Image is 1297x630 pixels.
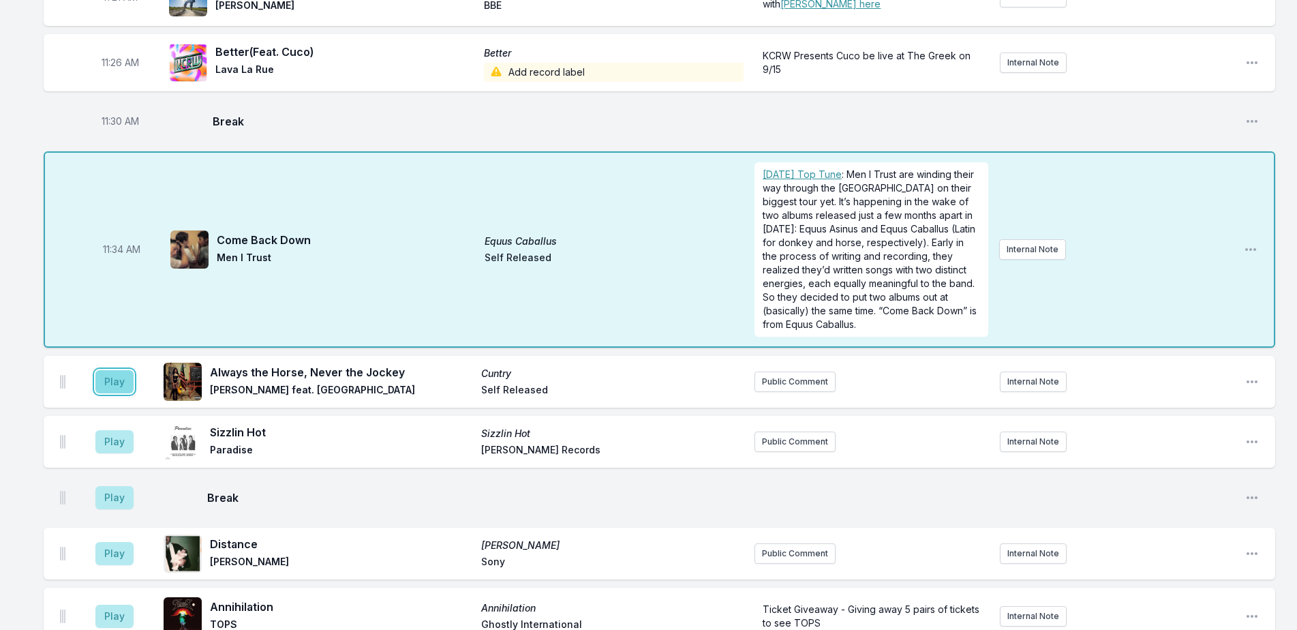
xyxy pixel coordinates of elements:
button: Internal Note [1000,543,1067,564]
span: Timestamp [103,243,140,256]
button: Public Comment [754,432,836,452]
button: Internal Note [1000,52,1067,73]
button: Open playlist item options [1245,547,1259,560]
button: Internal Note [999,239,1066,260]
span: : Men I Trust are winding their way through the [GEOGRAPHIC_DATA] on their biggest tour yet. It’s... [763,168,979,330]
img: Drag Handle [60,435,65,449]
span: [PERSON_NAME] feat. [GEOGRAPHIC_DATA] [210,383,473,400]
span: Distance [210,536,473,552]
button: Open playlist item options [1245,56,1259,70]
button: Play [95,542,134,565]
span: Better (Feat. Cuco) [215,44,476,60]
span: Sizzlin Hot [481,427,744,440]
span: Self Released [481,383,744,400]
span: [PERSON_NAME] [481,539,744,552]
span: Equus Caballus [485,235,744,248]
span: KCRW Presents Cuco be live at The Greek on 9/15 [763,50,973,75]
img: Sizzlin Hot [164,423,202,461]
span: Men I Trust [217,251,476,267]
img: Equus Caballus [170,230,209,269]
button: Open playlist item options [1245,610,1259,623]
span: Always the Horse, Never the Jockey [210,364,473,380]
img: Drag Handle [60,610,65,623]
span: Annihilation [481,601,744,615]
span: Self Released [485,251,744,267]
img: Drag Handle [60,375,65,389]
span: Add record label [484,63,744,82]
img: Dawn [164,535,202,573]
button: Play [95,430,134,453]
span: [PERSON_NAME] [210,555,473,571]
span: Ticket Giveaway - Giving away 5 pairs of tickets to see TOPS [763,603,982,629]
span: Sizzlin Hot [210,424,473,440]
button: Public Comment [754,543,836,564]
span: Better [484,46,744,60]
button: Open playlist item options [1245,115,1259,128]
span: Break [213,113,1234,130]
span: Timestamp [102,56,139,70]
button: Play [95,486,134,509]
img: Better [169,44,207,82]
span: Break [207,490,1234,506]
span: Lava La Rue [215,63,476,82]
span: Annihilation [210,599,473,615]
a: [DATE] Top Tune [763,168,842,180]
span: Timestamp [102,115,139,128]
img: Cuntry [164,363,202,401]
button: Open playlist item options [1245,491,1259,505]
img: Drag Handle [60,547,65,560]
span: [PERSON_NAME] Records [481,443,744,460]
button: Open playlist item options [1245,375,1259,389]
button: Play [95,370,134,393]
span: Come Back Down [217,232,476,248]
span: Paradise [210,443,473,460]
img: Drag Handle [60,491,65,505]
button: Play [95,605,134,628]
button: Public Comment [754,372,836,392]
button: Internal Note [1000,606,1067,627]
button: Internal Note [1000,372,1067,392]
button: Internal Note [1000,432,1067,452]
span: Cuntry [481,367,744,380]
button: Open playlist item options [1245,435,1259,449]
button: Open playlist item options [1244,243,1257,256]
span: Sony [481,555,744,571]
